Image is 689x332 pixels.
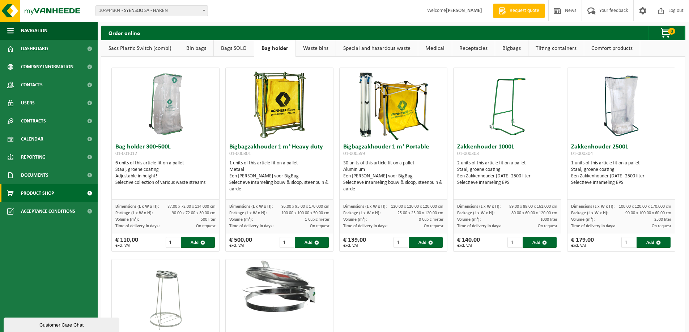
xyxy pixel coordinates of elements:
span: 01-000304 [571,151,593,156]
span: Time of delivery in days: [115,224,160,228]
span: On request [196,224,216,228]
button: Add [295,237,329,248]
span: Volume (m³): [571,217,595,222]
span: Dimensions (L x W x H): [229,204,273,209]
img: 01-000303 [489,68,526,140]
span: excl. VAT [457,243,480,248]
span: 0 [668,28,675,35]
span: Contracts [21,112,46,130]
div: € 139,00 [343,237,366,248]
h3: Bigbagzakhouder 1 m³ Heavy duty [229,144,329,158]
div: Metaal [229,167,329,173]
input: 1 [621,237,636,248]
span: Time of delivery in days: [343,224,387,228]
span: Package (L x W x H): [457,211,494,215]
span: Navigation [21,22,47,40]
div: Eén Zakkenhouder [DATE]-2500 liter [571,173,671,180]
div: 1 units of this article fit on a pallet [571,160,671,186]
a: Bag holder [254,40,295,57]
img: 01-000301 [243,68,316,140]
span: Calendar [21,130,43,148]
span: excl. VAT [343,243,366,248]
span: Dimensions (L x W x H): [115,204,159,209]
span: On request [652,224,671,228]
span: On request [538,224,557,228]
span: 0 Cubic meter [419,217,443,222]
button: Add [637,237,671,248]
div: € 110,00 [115,237,138,248]
h3: Zakkenhouder 2500L [571,144,671,158]
span: 01-001012 [115,151,137,156]
span: Contacts [21,76,43,94]
span: Dashboard [21,40,48,58]
h3: Bigbagzakhouder 1 m³ Portable [343,144,443,158]
div: Selectieve inzameling bouw & sloop, steenpuin & aarde [343,180,443,193]
input: 1 [280,237,294,248]
span: 01-000599 [343,151,365,156]
div: Adjustable in height! [115,173,216,180]
a: Comfort products [584,40,640,57]
span: Request quote [508,7,541,14]
a: Sacs Plastic Switch (combi) [101,40,179,57]
span: 500 liter [201,217,216,222]
span: Company information [21,58,73,76]
button: Add [523,237,557,248]
span: 120.00 x 120.00 x 120.000 cm [391,204,443,209]
a: Medical [418,40,452,57]
span: Package (L x W x H): [229,211,267,215]
div: Selective collection of various waste streams [115,180,216,186]
span: Package (L x W x H): [115,211,153,215]
div: Staal, groene coating [571,167,671,173]
span: Volume (m³): [229,217,253,222]
input: 1 [507,237,522,248]
a: Bigbags [495,40,528,57]
h3: Zakkenhouder 1000L [457,144,557,158]
a: Bags SOLO [214,40,254,57]
span: Users [21,94,35,112]
input: 1 [394,237,408,248]
a: Tilting containers [528,40,584,57]
div: Aluminium [343,167,443,173]
span: Volume (m³): [457,217,481,222]
a: Receptacles [452,40,495,57]
strong: [PERSON_NAME] [446,8,482,13]
button: 0 [648,26,685,40]
div: 2 units of this article fit on a pallet [457,160,557,186]
div: Eén [PERSON_NAME] voor BigBag [229,173,329,180]
div: € 140,00 [457,237,480,248]
div: 1 units of this article fit on a pallet [229,160,329,193]
img: 01-000304 [603,68,639,140]
img: 01-000307 [226,259,333,313]
span: 10-944304 - SYENSQO SA - HAREN [96,6,208,16]
div: € 179,00 [571,237,594,248]
input: 1 [166,237,180,248]
span: Dimensions (L x W x H): [571,204,614,209]
span: 100.00 x 120.00 x 170.000 cm [619,204,671,209]
span: 2500 liter [654,217,671,222]
div: Selectieve inzameling bouw & sloop, steenpuin & aarde [229,180,329,193]
iframe: chat widget [4,316,121,332]
span: Reporting [21,148,46,166]
span: Product Shop [21,184,54,202]
span: Time of delivery in days: [457,224,501,228]
span: Documents [21,166,48,184]
div: Eén [PERSON_NAME] voor BigBag [343,173,443,180]
div: Staal, groene coating [457,167,557,173]
div: Selectieve inzameling EPS [571,180,671,186]
span: 90.00 x 100.00 x 60.00 cm [625,211,671,215]
a: Waste bins [296,40,336,57]
h2: Order online [101,26,147,40]
span: excl. VAT [229,243,252,248]
span: Package (L x W x H): [571,211,608,215]
span: 90.00 x 72.00 x 30.00 cm [172,211,216,215]
span: Acceptance conditions [21,202,75,220]
h3: Bag holder 300-500L [115,144,216,158]
span: 01-000303 [457,151,479,156]
button: Add [181,237,215,248]
span: Volume (m³): [115,217,139,222]
span: 1 Cubic meter [305,217,329,222]
span: On request [310,224,329,228]
span: 01-000301 [229,151,251,156]
img: 01-001012 [129,68,202,140]
span: Dimensions (L x W x H): [457,204,501,209]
